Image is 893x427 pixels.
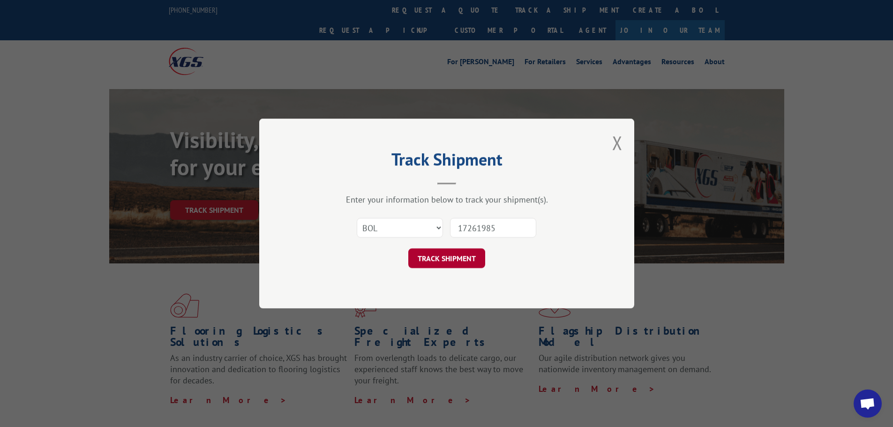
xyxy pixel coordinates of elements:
button: TRACK SHIPMENT [408,248,485,268]
div: Enter your information below to track your shipment(s). [306,194,587,205]
div: Open chat [854,390,882,418]
h2: Track Shipment [306,153,587,171]
input: Number(s) [450,218,536,238]
button: Close modal [612,130,623,155]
